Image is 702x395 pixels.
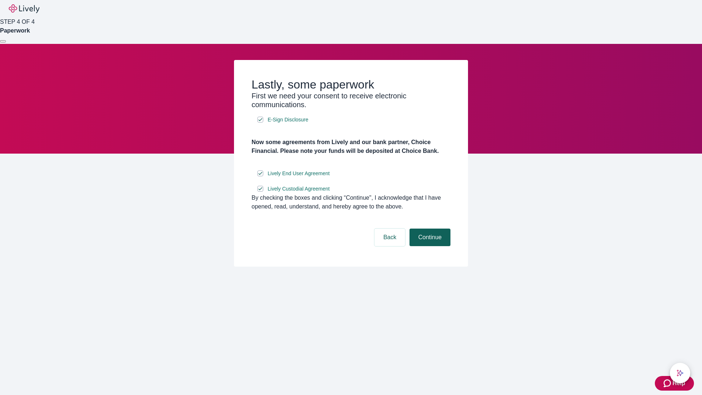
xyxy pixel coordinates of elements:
[672,379,685,388] span: Help
[252,78,450,91] h2: Lastly, some paperwork
[268,170,330,177] span: Lively End User Agreement
[266,169,331,178] a: e-sign disclosure document
[655,376,694,391] button: Zendesk support iconHelp
[670,363,690,383] button: chat
[266,115,310,124] a: e-sign disclosure document
[252,193,450,211] div: By checking the boxes and clicking “Continue", I acknowledge that I have opened, read, understand...
[664,379,672,388] svg: Zendesk support icon
[268,185,330,193] span: Lively Custodial Agreement
[252,138,450,155] h4: Now some agreements from Lively and our bank partner, Choice Financial. Please note your funds wi...
[676,369,684,377] svg: Lively AI Assistant
[266,184,331,193] a: e-sign disclosure document
[9,4,39,13] img: Lively
[268,116,308,124] span: E-Sign Disclosure
[374,229,405,246] button: Back
[409,229,450,246] button: Continue
[252,91,450,109] h3: First we need your consent to receive electronic communications.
